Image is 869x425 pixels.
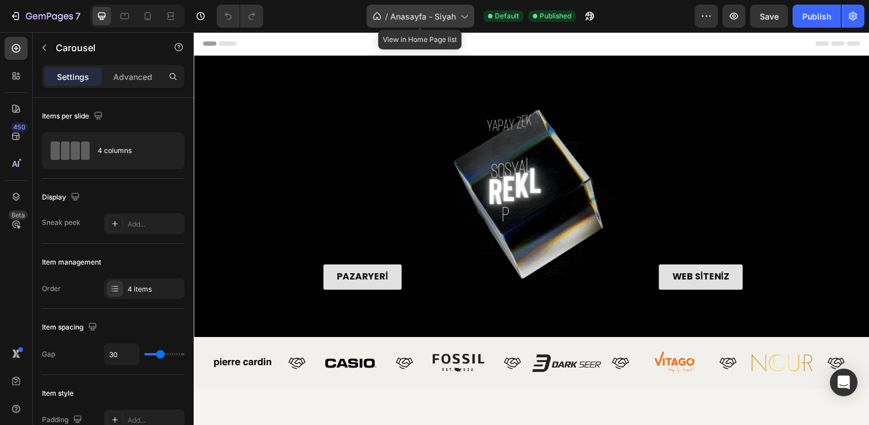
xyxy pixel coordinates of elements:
img: gempages_575950154058695619-aa69be9d-6283-4891-a98f-01c94198f74c.png [125,312,195,364]
button: 7 [5,5,86,28]
span: Save [760,12,779,21]
div: Item spacing [42,320,99,335]
div: Open Intercom Messenger [830,369,858,396]
div: 4 columns [98,137,168,164]
div: Gap [42,349,55,359]
span: Anasayfa - Siyah [390,10,456,22]
input: Auto [105,344,139,365]
img: Alt image [345,329,416,347]
p: Carousel [56,41,153,55]
img: Alt image [456,318,526,357]
img: Alt image [566,318,636,357]
div: Beta [9,210,28,220]
span: Default [495,11,519,21]
p: 7 [75,9,80,23]
div: Order [42,284,61,294]
div: 450 [11,122,28,132]
p: Settings [57,71,89,83]
iframe: Design area [194,32,869,425]
img: gempages_575950154058695619-f3447292-5bac-46ed-a73b-e32acfaddbbd.png [15,318,85,357]
p: WEB SİTENİZ [489,242,547,258]
div: Sneak peek [42,217,80,228]
div: Add... [128,219,182,229]
p: Advanced [113,71,152,83]
button: <p>WEB SİTENİZ</p> [475,237,560,263]
span: Published [540,11,571,21]
span: / [385,10,388,22]
div: Items per slide [42,109,105,124]
button: Save [750,5,788,28]
div: 4 items [128,284,182,294]
div: Publish [802,10,831,22]
div: Item style [42,388,74,399]
div: Undo/Redo [217,5,263,28]
div: Item management [42,257,101,267]
div: Display [42,190,82,205]
img: Alt image [235,318,305,357]
button: Publish [793,5,841,28]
